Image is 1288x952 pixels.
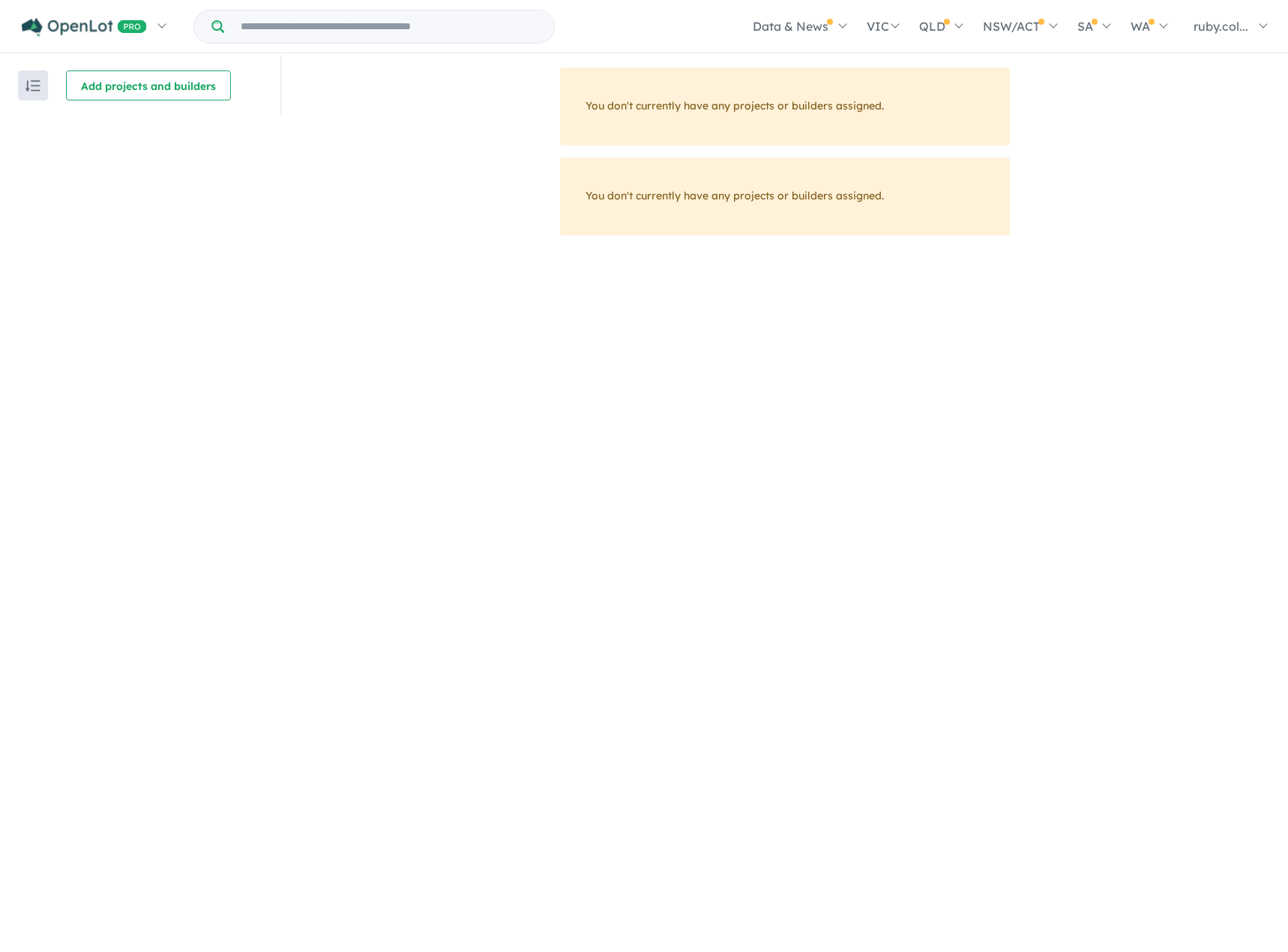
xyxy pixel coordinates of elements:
[25,80,40,91] img: sort.svg
[22,18,147,37] img: Openlot PRO Logo White
[1194,19,1248,34] span: ruby.col...
[227,10,551,43] input: Try estate name, suburb, builder or developer
[560,157,1010,235] div: You don't currently have any projects or builders assigned.
[66,70,231,100] button: Add projects and builders
[560,67,1010,145] div: You don't currently have any projects or builders assigned.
